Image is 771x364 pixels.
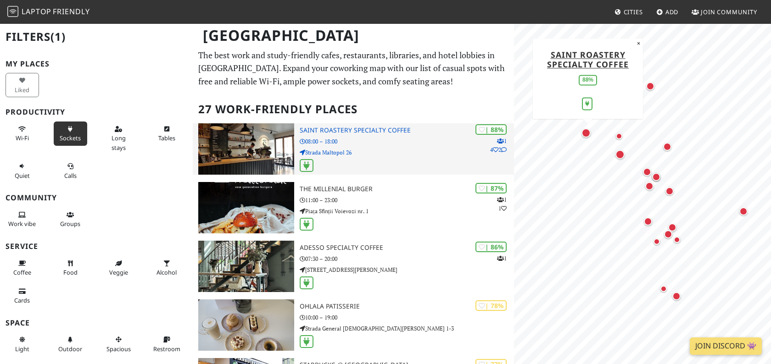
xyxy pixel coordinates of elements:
[663,143,675,154] div: Map marker
[300,196,514,204] p: 11:00 – 23:00
[624,8,643,16] span: Cities
[634,39,643,49] button: Close popup
[6,242,187,251] h3: Service
[475,124,507,135] div: | 88%
[644,217,656,229] div: Map marker
[6,108,187,116] h3: Productivity
[6,159,39,183] button: Quiet
[579,75,597,85] div: 88%
[60,134,81,142] span: Power sockets
[198,95,508,123] h2: 27 Work-Friendly Places
[581,128,594,141] div: Map marker
[300,148,514,157] p: Strada Maltopol 26
[198,241,294,292] img: ADESSO Specialty Coffee
[198,123,294,175] img: Saint Roastery Specialty Coffee
[102,332,135,356] button: Spacious
[646,82,658,94] div: Map marker
[8,220,36,228] span: People working
[150,256,184,280] button: Alcohol
[643,168,655,180] div: Map marker
[645,182,657,194] div: Map marker
[193,299,514,351] a: OhLala Patisserie | 78% OhLala Patisserie 10:00 – 19:00 Strada General [DEMOGRAPHIC_DATA][PERSON_...
[547,49,629,70] a: Saint Roastery Specialty Coffee
[300,313,514,322] p: 10:00 – 19:00
[664,230,676,242] div: Map marker
[7,6,18,17] img: LaptopFriendly
[193,182,514,233] a: The Millenial Burger | 87% 11 The Millenial Burger 11:00 – 23:00 Piața Sfinții Voievozi nr. 1
[50,29,66,44] span: (1)
[109,268,128,276] span: Veggie
[60,220,80,228] span: Group tables
[198,299,294,351] img: OhLala Patisserie
[654,238,665,249] div: Map marker
[6,60,187,68] h3: My Places
[22,6,51,17] span: Laptop
[300,137,514,146] p: 08:00 – 18:00
[153,345,180,353] span: Restroom
[660,286,671,297] div: Map marker
[300,324,514,333] p: Strada General [DEMOGRAPHIC_DATA][PERSON_NAME] 1-3
[54,207,87,232] button: Groups
[497,254,507,263] p: 1
[672,292,684,304] div: Map marker
[13,268,31,276] span: Coffee
[196,23,512,48] h1: [GEOGRAPHIC_DATA]
[475,183,507,193] div: | 87%
[156,268,177,276] span: Alcohol
[102,256,135,280] button: Veggie
[300,303,514,310] h3: OhLala Patisserie
[14,296,30,304] span: Credit cards
[6,23,187,51] h2: Filters
[54,332,87,356] button: Outdoor
[300,207,514,215] p: Piața Sfinții Voievozi nr. 1
[475,300,507,311] div: | 78%
[611,4,647,20] a: Cities
[193,123,514,175] a: Saint Roastery Specialty Coffee | 88% 142 Saint Roastery Specialty Coffee 08:00 – 18:00 Strada Ma...
[300,185,514,193] h3: The Millenial Burger
[54,159,87,183] button: Calls
[616,133,627,144] div: Map marker
[64,171,77,180] span: Video/audio calls
[739,207,751,219] div: Map marker
[652,173,664,185] div: Map marker
[688,4,761,20] a: Join Community
[497,195,507,213] p: 1 1
[674,237,685,248] div: Map marker
[198,182,294,233] img: The Millenial Burger
[300,244,514,252] h3: ADESSO Specialty Coffee
[58,345,82,353] span: Outdoor area
[653,4,682,20] a: Add
[6,207,39,232] button: Work vibe
[6,193,187,202] h3: Community
[15,345,29,353] span: Natural light
[53,6,89,17] span: Friendly
[615,150,628,163] div: Map marker
[106,345,131,353] span: Spacious
[6,332,39,356] button: Light
[6,121,39,146] button: Wi-Fi
[150,121,184,146] button: Tables
[102,121,135,155] button: Long stays
[490,137,507,154] p: 1 4 2
[7,4,90,20] a: LaptopFriendly LaptopFriendly
[665,8,679,16] span: Add
[16,134,29,142] span: Stable Wi-Fi
[300,265,514,274] p: [STREET_ADDRESS][PERSON_NAME]
[6,256,39,280] button: Coffee
[668,223,680,235] div: Map marker
[15,171,30,180] span: Quiet
[150,332,184,356] button: Restroom
[112,134,126,151] span: Long stays
[193,241,514,292] a: ADESSO Specialty Coffee | 86% 1 ADESSO Specialty Coffee 07:30 – 20:00 [STREET_ADDRESS][PERSON_NAME]
[6,319,187,327] h3: Space
[63,268,78,276] span: Food
[300,127,514,134] h3: Saint Roastery Specialty Coffee
[665,187,677,199] div: Map marker
[54,121,87,146] button: Sockets
[701,8,757,16] span: Join Community
[300,254,514,263] p: 07:30 – 20:00
[158,134,175,142] span: Work-friendly tables
[475,242,507,252] div: | 86%
[6,284,39,308] button: Cards
[54,256,87,280] button: Food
